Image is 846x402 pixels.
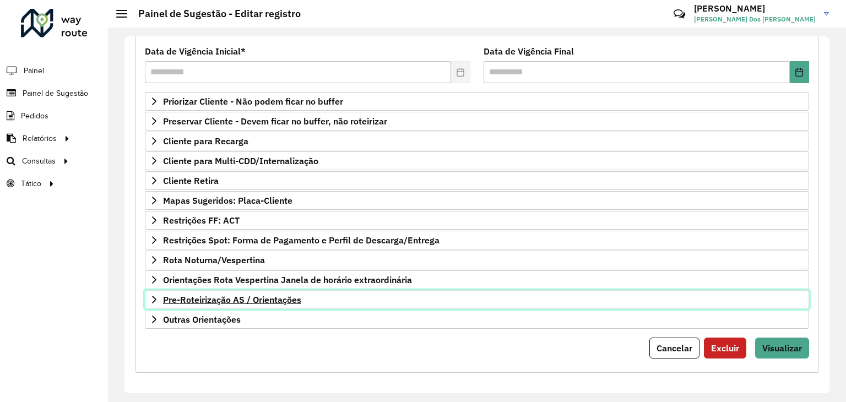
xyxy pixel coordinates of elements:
[145,45,246,58] label: Data de Vigência Inicial
[23,88,88,99] span: Painel de Sugestão
[145,191,809,210] a: Mapas Sugeridos: Placa-Cliente
[657,343,692,354] span: Cancelar
[762,343,802,354] span: Visualizar
[21,110,48,122] span: Pedidos
[163,315,241,324] span: Outras Orientações
[145,270,809,289] a: Orientações Rota Vespertina Janela de horário extraordinária
[163,216,240,225] span: Restrições FF: ACT
[127,8,301,20] h2: Painel de Sugestão - Editar registro
[163,176,219,185] span: Cliente Retira
[755,338,809,358] button: Visualizar
[649,338,699,358] button: Cancelar
[145,251,809,269] a: Rota Noturna/Vespertina
[163,275,412,284] span: Orientações Rota Vespertina Janela de horário extraordinária
[21,178,41,189] span: Tático
[145,151,809,170] a: Cliente para Multi-CDD/Internalização
[668,2,691,26] a: Contato Rápido
[704,338,746,358] button: Excluir
[163,236,440,245] span: Restrições Spot: Forma de Pagamento e Perfil de Descarga/Entrega
[790,61,809,83] button: Choose Date
[694,14,816,24] span: [PERSON_NAME] Dos [PERSON_NAME]
[145,171,809,190] a: Cliente Retira
[145,231,809,249] a: Restrições Spot: Forma de Pagamento e Perfil de Descarga/Entrega
[711,343,739,354] span: Excluir
[163,137,248,145] span: Cliente para Recarga
[163,196,292,205] span: Mapas Sugeridos: Placa-Cliente
[484,45,574,58] label: Data de Vigência Final
[22,155,56,167] span: Consultas
[163,256,265,264] span: Rota Noturna/Vespertina
[163,156,318,165] span: Cliente para Multi-CDD/Internalização
[145,310,809,329] a: Outras Orientações
[145,211,809,230] a: Restrições FF: ACT
[694,3,816,14] h3: [PERSON_NAME]
[163,117,387,126] span: Preservar Cliente - Devem ficar no buffer, não roteirizar
[163,97,343,106] span: Priorizar Cliente - Não podem ficar no buffer
[163,295,301,304] span: Pre-Roteirização AS / Orientações
[145,112,809,131] a: Preservar Cliente - Devem ficar no buffer, não roteirizar
[24,65,44,77] span: Painel
[145,132,809,150] a: Cliente para Recarga
[145,290,809,309] a: Pre-Roteirização AS / Orientações
[145,92,809,111] a: Priorizar Cliente - Não podem ficar no buffer
[23,133,57,144] span: Relatórios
